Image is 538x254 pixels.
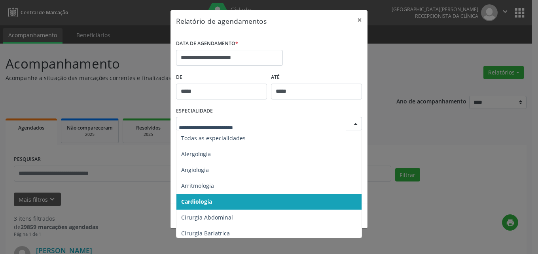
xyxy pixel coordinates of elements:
[176,105,213,117] label: ESPECIALIDADE
[181,214,233,221] span: Cirurgia Abdominal
[181,150,211,158] span: Alergologia
[181,198,212,205] span: Cardiologia
[181,182,214,189] span: Arritmologia
[176,71,267,84] label: De
[181,134,246,142] span: Todas as especialidades
[181,229,230,237] span: Cirurgia Bariatrica
[176,38,238,50] label: DATA DE AGENDAMENTO
[176,16,267,26] h5: Relatório de agendamentos
[352,10,368,30] button: Close
[181,166,209,174] span: Angiologia
[271,71,362,84] label: ATÉ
